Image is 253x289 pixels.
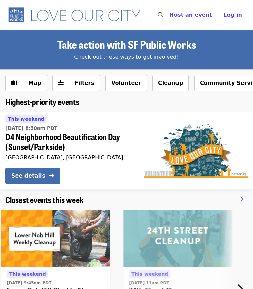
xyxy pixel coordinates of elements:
input: Search [167,7,173,23]
i: arrow-right icon [49,172,54,179]
button: Filters (0 selected) [52,75,100,91]
img: SF Public Works - Home [5,7,148,22]
span: D4 Neighborhood Beautification Day (Sunset/Parkside) [5,132,133,152]
i: chevron-right icon [240,196,243,203]
div: [GEOGRAPHIC_DATA], [GEOGRAPHIC_DATA] [5,154,133,161]
span: This weekend [9,271,46,277]
button: Volunteer [105,75,147,91]
i: sliders-h icon [58,80,64,86]
button: Cleanup [152,75,189,91]
time: [DATE] 11am PDT [129,280,169,286]
i: map icon [11,80,17,86]
span: Closest events this week [5,194,84,206]
span: Highest-priority events [5,95,79,107]
button: Show map view [5,75,47,91]
div: Check out these ways to get involved! [5,53,248,61]
img: Lower Nob Hill Weekly Cleanup organized by Together SF [1,210,110,268]
time: [DATE] 8:30am PDT [5,125,57,132]
button: See details [5,168,60,184]
span: Map [28,80,41,86]
span: This weekend [131,271,168,277]
div: See details [11,172,45,180]
button: Log in [218,8,248,22]
i: search icon [158,12,163,18]
a: Closest events this week [5,195,84,205]
span: This weekend [8,116,45,122]
time: [DATE] 9:45am PDT [7,280,51,286]
span: Take action with SF Public Works [57,36,196,52]
span: Log in [223,12,242,18]
span: Filters [74,80,94,86]
a: Host an event [169,12,212,18]
img: D4 Neighborhood Beautification Day (Sunset/Parkside) organized by SF Public Works [144,123,248,178]
img: 24th Street Cleanup organized by SF Public Works [123,210,232,268]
